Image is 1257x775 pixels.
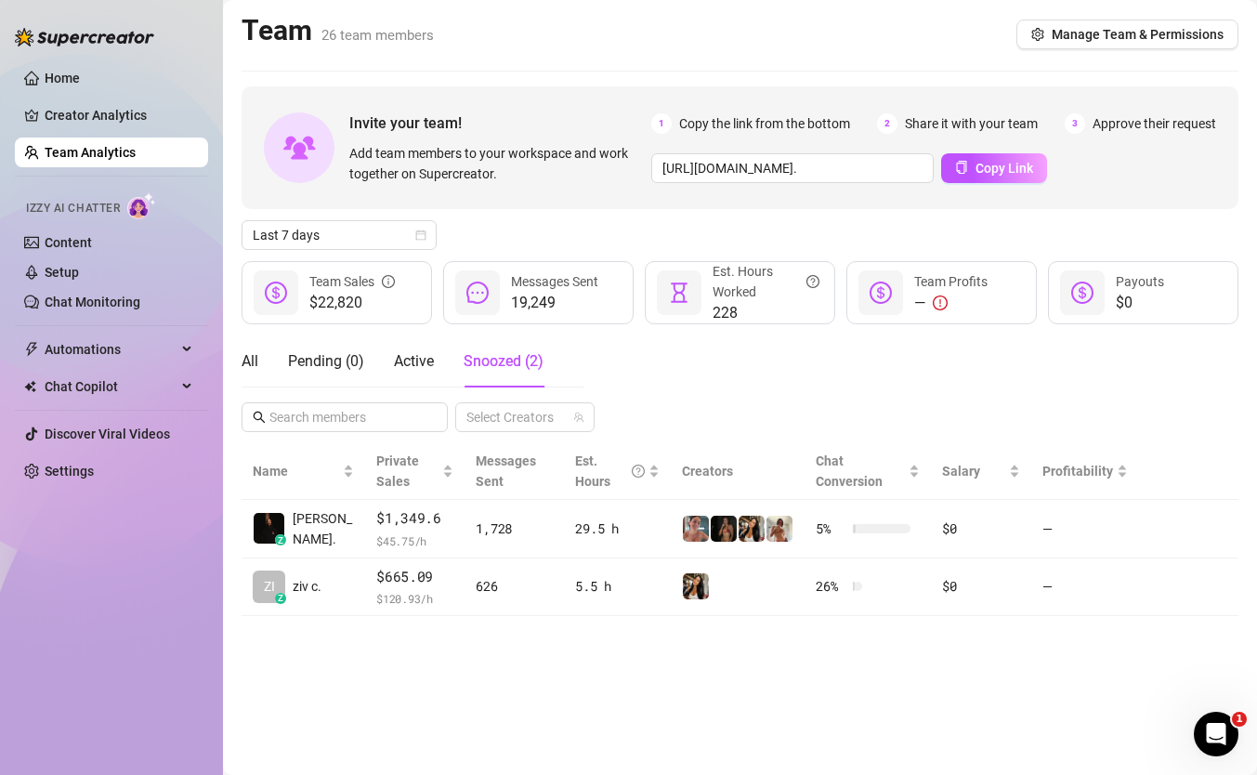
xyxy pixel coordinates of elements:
[45,71,80,85] a: Home
[45,427,170,441] a: Discover Viral Videos
[632,451,645,492] span: question-circle
[45,145,136,160] a: Team Analytics
[376,589,453,608] span: $ 120.93 /h
[975,161,1033,176] span: Copy Link
[376,507,453,530] span: $1,349.6
[288,350,364,373] div: Pending ( 0 )
[1065,113,1085,134] span: 3
[466,282,489,304] span: message
[45,100,193,130] a: Creator Analytics
[1052,27,1224,42] span: Manage Team & Permissions
[464,352,543,370] span: Snoozed ( 2 )
[914,292,988,314] div: —
[127,192,156,219] img: AI Chatter
[382,271,395,292] span: info-circle
[942,576,1019,597] div: $0
[955,161,968,174] span: copy
[24,380,36,393] img: Chat Copilot
[1031,558,1139,617] td: —
[1031,28,1044,41] span: setting
[476,519,553,539] div: 1,728
[476,576,553,597] div: 626
[415,230,426,241] span: calendar
[816,453,883,489] span: Chat Conversion
[45,464,94,479] a: Settings
[1232,712,1247,727] span: 1
[45,265,79,280] a: Setup
[476,453,536,489] span: Messages Sent
[766,516,792,542] img: Green
[242,13,434,48] h2: Team
[942,519,1019,539] div: $0
[575,451,645,492] div: Est. Hours
[309,292,395,314] span: $22,820
[253,461,339,481] span: Name
[877,113,897,134] span: 2
[575,576,660,597] div: 5.5 h
[683,516,709,542] img: Yarden
[679,113,850,134] span: Copy the link from the bottom
[321,27,434,44] span: 26 team members
[349,112,651,135] span: Invite your team!
[1194,712,1238,756] iframe: Intercom live chat
[253,221,426,249] span: Last 7 days
[269,407,422,427] input: Search members
[309,271,395,292] div: Team Sales
[905,113,1038,134] span: Share it with your team
[713,261,819,302] div: Est. Hours Worked
[376,532,453,550] span: $ 45.75 /h
[293,576,321,597] span: ziv c.
[376,453,419,489] span: Private Sales
[275,593,286,604] div: z
[933,296,948,310] span: exclamation-circle
[254,513,284,544] img: Chap צ׳אפ
[711,516,737,542] img: the_bohema
[1093,113,1216,134] span: Approve their request
[1031,500,1139,558] td: —
[45,295,140,309] a: Chat Monitoring
[870,282,892,304] span: dollar-circle
[253,411,266,424] span: search
[349,143,644,184] span: Add team members to your workspace and work together on Supercreator.
[376,566,453,588] span: $665.09
[511,292,598,314] span: 19,249
[15,28,154,46] img: logo-BBDzfeDw.svg
[394,352,434,370] span: Active
[45,372,177,401] span: Chat Copilot
[573,412,584,423] span: team
[1116,292,1164,314] span: $0
[668,282,690,304] span: hourglass
[293,508,354,549] span: [PERSON_NAME].
[26,200,120,217] span: Izzy AI Chatter
[511,274,598,289] span: Messages Sent
[713,302,819,324] span: 228
[671,443,805,500] th: Creators
[942,464,980,479] span: Salary
[45,335,177,364] span: Automations
[242,350,258,373] div: All
[45,235,92,250] a: Content
[806,261,819,302] span: question-circle
[683,573,709,599] img: AdelDahan
[1116,274,1164,289] span: Payouts
[242,443,365,500] th: Name
[1042,464,1113,479] span: Profitability
[265,282,287,304] span: dollar-circle
[24,342,39,357] span: thunderbolt
[651,113,672,134] span: 1
[1071,282,1093,304] span: dollar-circle
[275,534,286,545] div: z
[264,576,275,597] span: ZI
[816,576,845,597] span: 26 %
[739,516,765,542] img: AdelDahan
[575,519,660,539] div: 29.5 h
[914,274,988,289] span: Team Profits
[816,519,845,539] span: 5 %
[941,153,1047,183] button: Copy Link
[1016,20,1238,49] button: Manage Team & Permissions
